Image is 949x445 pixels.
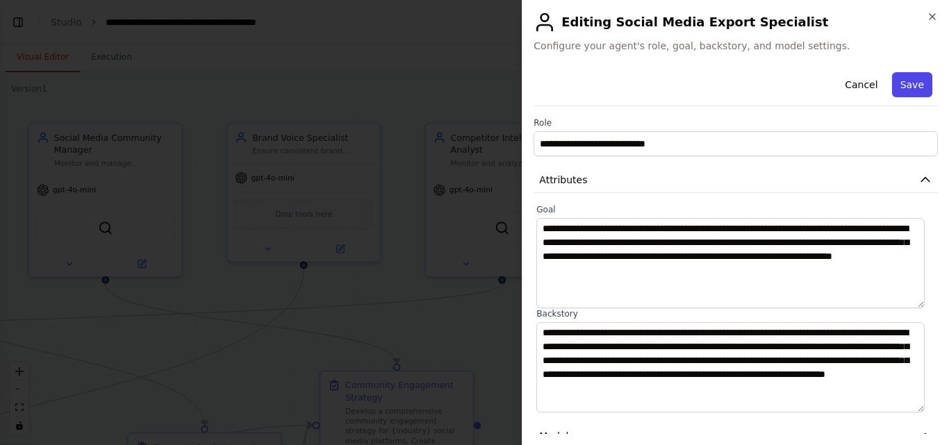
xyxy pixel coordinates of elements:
[534,117,938,128] label: Role
[836,72,886,97] button: Cancel
[536,308,935,319] label: Backstory
[534,167,938,193] button: Attributes
[534,39,938,53] span: Configure your agent's role, goal, backstory, and model settings.
[539,173,587,187] span: Attributes
[536,204,935,215] label: Goal
[539,429,568,443] span: Model
[534,11,938,33] h2: Editing Social Media Export Specialist
[892,72,932,97] button: Save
